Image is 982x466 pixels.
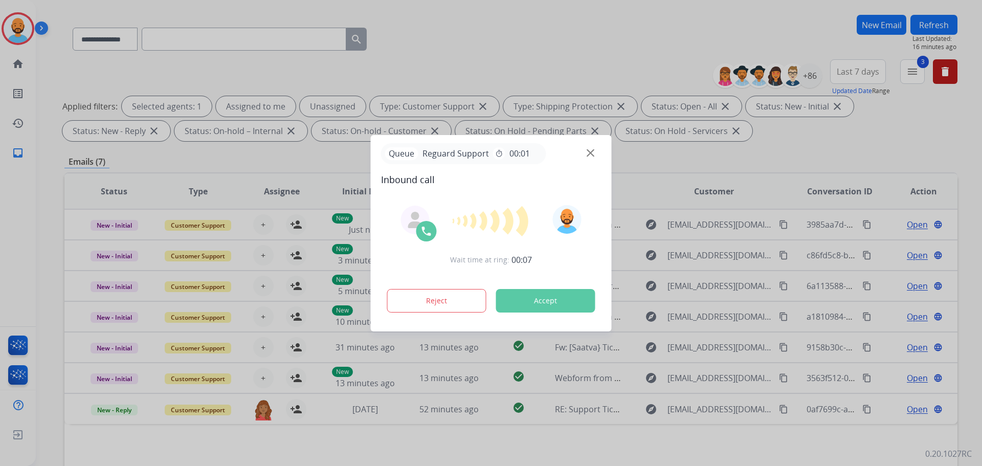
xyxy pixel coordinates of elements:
[381,172,601,187] span: Inbound call
[387,289,486,313] button: Reject
[407,212,423,228] img: agent-avatar
[552,205,581,234] img: avatar
[418,147,493,160] span: Reguard Support
[420,225,433,237] img: call-icon
[495,149,503,158] mat-icon: timer
[496,289,595,313] button: Accept
[925,448,972,460] p: 0.20.1027RC
[587,149,594,157] img: close-button
[385,147,418,160] p: Queue
[450,255,509,265] span: Wait time at ring:
[509,147,530,160] span: 00:01
[511,254,532,266] span: 00:07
